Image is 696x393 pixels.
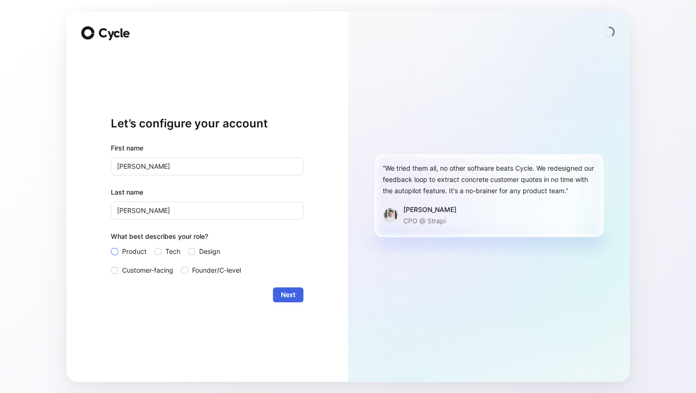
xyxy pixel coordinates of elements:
div: First name [111,142,303,154]
h1: Let’s configure your account [111,116,303,131]
div: What best describes your role? [111,231,303,246]
input: John [111,157,303,175]
button: Next [273,287,303,302]
label: Last name [111,187,303,198]
span: Founder/C-level [192,265,241,276]
p: CPO @ Strapi [403,215,456,227]
div: [PERSON_NAME] [403,204,456,215]
div: “We tried them all, no other software beats Cycle. We redesigned our feedback loop to extract con... [383,163,595,196]
span: Design [199,246,220,257]
span: Product [122,246,147,257]
span: Tech [165,246,180,257]
span: Customer-facing [122,265,173,276]
span: Next [281,289,295,300]
input: Doe [111,202,303,220]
